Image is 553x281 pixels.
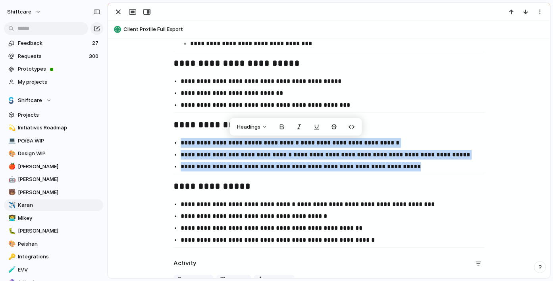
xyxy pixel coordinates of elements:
button: Headings [232,121,272,133]
div: 💫 [8,123,14,133]
span: [PERSON_NAME] [18,175,100,183]
button: 💻 [7,137,15,145]
span: [PERSON_NAME] [18,189,100,196]
a: 💫Initiatives Roadmap [4,122,103,134]
span: Requests [18,52,87,60]
a: 💻PO/BA WIP [4,135,103,147]
span: Headings [237,123,260,131]
span: Mikey [18,214,100,222]
div: 👨‍💻 [8,214,14,223]
div: 🐛 [8,227,14,236]
button: Client Profile Full Export [112,23,546,36]
a: 🤖[PERSON_NAME] [4,173,103,185]
a: 🍎[PERSON_NAME] [4,161,103,173]
button: 🎨 [7,150,15,158]
span: Initiatives Roadmap [18,124,100,132]
button: 🐛 [7,227,15,235]
button: 💫 [7,124,15,132]
button: 🤖 [7,175,15,183]
a: Feedback27 [4,37,103,49]
a: 👨‍💻Mikey [4,212,103,224]
div: 🔑 [8,252,14,262]
span: Integrations [18,253,100,261]
span: PO/BA WIP [18,137,100,145]
span: Projects [18,111,100,119]
button: 🍎 [7,163,15,171]
h2: Activity [173,259,197,268]
div: 🎨 [8,239,14,248]
a: Projects [4,109,103,121]
div: 💻 [8,136,14,145]
span: EVV [18,266,100,274]
span: Karan [18,201,100,209]
span: Peishan [18,240,100,248]
span: Shiftcare [18,96,42,104]
div: 🤖 [8,175,14,184]
button: 🐻 [7,189,15,196]
span: 27 [92,39,100,47]
a: Prototypes [4,63,103,75]
span: shiftcare [7,8,31,16]
span: Design WIP [18,150,100,158]
a: ✈️Karan [4,199,103,211]
div: 🧪 [8,265,14,274]
span: 300 [89,52,100,60]
button: ✈️ [7,201,15,209]
a: 🧪EVV [4,264,103,276]
span: My projects [18,78,100,86]
button: 👨‍💻 [7,214,15,222]
a: Requests300 [4,50,103,62]
a: 🔑Integrations [4,251,103,263]
a: 🐻[PERSON_NAME] [4,187,103,198]
a: My projects [4,76,103,88]
button: 🎨 [7,240,15,248]
div: 🎨 [8,149,14,158]
button: shiftcare [4,6,45,18]
div: 🍎 [8,162,14,171]
a: 🎨Peishan [4,238,103,250]
span: Client Profile Full Export [123,25,546,33]
span: [PERSON_NAME] [18,163,100,171]
span: Prototypes [18,65,100,73]
button: 🧪 [7,266,15,274]
a: 🐛[PERSON_NAME] [4,225,103,237]
button: Shiftcare [4,94,103,106]
button: 🔑 [7,253,15,261]
span: [PERSON_NAME] [18,227,100,235]
span: Feedback [18,39,90,47]
div: 🐻 [8,188,14,197]
a: 🎨Design WIP [4,148,103,160]
div: ✈️ [8,201,14,210]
